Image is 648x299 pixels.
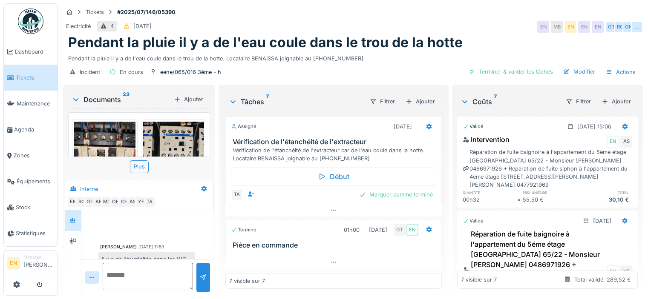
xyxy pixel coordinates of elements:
[394,224,406,236] div: OT
[4,220,58,246] a: Statistiques
[551,21,563,33] div: MB
[4,39,58,65] a: Dashboard
[130,160,149,173] div: Plus
[366,95,399,108] div: Filtrer
[15,48,54,56] span: Dashboard
[631,21,643,33] div: …
[231,168,436,185] div: Début
[127,196,138,208] div: AS
[602,66,639,78] div: Actions
[4,65,58,91] a: Tickets
[72,94,170,105] div: Documents
[577,122,611,131] div: [DATE] 15:06
[394,122,412,131] div: [DATE]
[463,123,484,130] div: Validé
[574,276,631,284] div: Total validé: 289,52 €
[4,117,58,142] a: Agenda
[23,254,54,260] div: Manager
[4,91,58,117] a: Maintenance
[622,21,634,33] div: OH
[369,226,387,234] div: [DATE]
[68,51,638,63] div: Pendant la pluie il y a de l'eau coule dans le trou de la hotte. Locataire BENAISSA joignable au ...
[231,189,243,201] div: TA
[135,196,147,208] div: YE
[118,196,130,208] div: CB
[16,203,54,211] span: Stock
[402,96,438,107] div: Ajouter
[461,276,497,284] div: 7 visible sur 7
[463,190,518,195] h6: quantité
[120,68,143,76] div: En cours
[18,9,43,34] img: Badge_color-CXgf-gQk.svg
[494,97,497,107] sup: 7
[114,8,179,16] strong: #2025/07/146/05390
[4,142,58,168] a: Zones
[100,244,137,250] div: [PERSON_NAME]
[614,21,626,33] div: RG
[7,254,54,274] a: EN Manager[PERSON_NAME]
[577,190,632,195] h6: total
[144,196,156,208] div: TA
[233,146,438,162] div: Vérification de l'étanchéité de l'extracteur car de l'eau coule dans la hotte. Locataire BENAISSA...
[406,224,418,236] div: EN
[463,196,518,204] div: 00h32
[74,122,135,203] img: fzup1kryk1il2wztgvs1lsj6xtef
[67,196,79,208] div: EN
[463,217,484,225] div: Validé
[75,196,87,208] div: RG
[4,194,58,220] a: Stock
[7,257,20,270] li: EN
[66,22,91,30] div: Electricité
[123,94,130,105] sup: 23
[465,66,556,77] div: Terminer & valider les tâches
[356,189,436,200] div: Marquer comme terminé
[23,254,54,272] li: [PERSON_NAME]
[577,196,632,204] div: 30,10 €
[4,168,58,194] a: Équipements
[517,196,523,204] div: ×
[620,136,632,148] div: AS
[344,226,360,234] div: 01h00
[463,134,510,145] div: Intervention
[562,95,595,108] div: Filtrer
[266,97,269,107] sup: 7
[605,21,617,33] div: OT
[523,190,578,195] h6: prix unitaire
[160,68,221,76] div: eene/065/016 3ème - h
[16,229,54,237] span: Statistiques
[231,226,256,234] div: Terminé
[564,21,576,33] div: EN
[80,68,100,76] div: Incident
[68,34,463,51] h1: Pendant la pluie il y a de l'eau coule dans le trou de la hotte
[80,185,98,193] div: Interne
[231,123,256,130] div: Assigné
[17,100,54,108] span: Maintenance
[537,21,549,33] div: EN
[16,74,54,82] span: Tickets
[84,196,96,208] div: OT
[598,96,634,107] div: Ajouter
[170,94,207,105] div: Ajouter
[110,22,114,30] div: 4
[101,196,113,208] div: MD
[229,277,265,285] div: 7 visible sur 7
[143,122,204,203] img: ujuqr07k2efpil6wug2wgl45a7ha
[560,66,599,77] div: Modifier
[138,244,164,250] div: [DATE] 11:53
[86,8,104,16] div: Tickets
[607,136,619,148] div: EN
[463,148,632,189] div: Réparation de fuite baignoire à l'appartement du 5éme étage [GEOGRAPHIC_DATA] 65/22 - Monsieur [P...
[593,217,611,225] div: [DATE]
[578,21,590,33] div: EN
[233,138,438,146] h3: Vérification de l'étanchéité de l'extracteur
[620,265,632,277] div: YE
[229,97,363,107] div: Tâches
[14,125,54,134] span: Agenda
[92,196,104,208] div: AB
[133,22,152,30] div: [DATE]
[461,97,559,107] div: Coûts
[523,196,578,204] div: 55,50 €
[592,21,604,33] div: EN
[14,151,54,159] span: Zones
[109,196,121,208] div: OH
